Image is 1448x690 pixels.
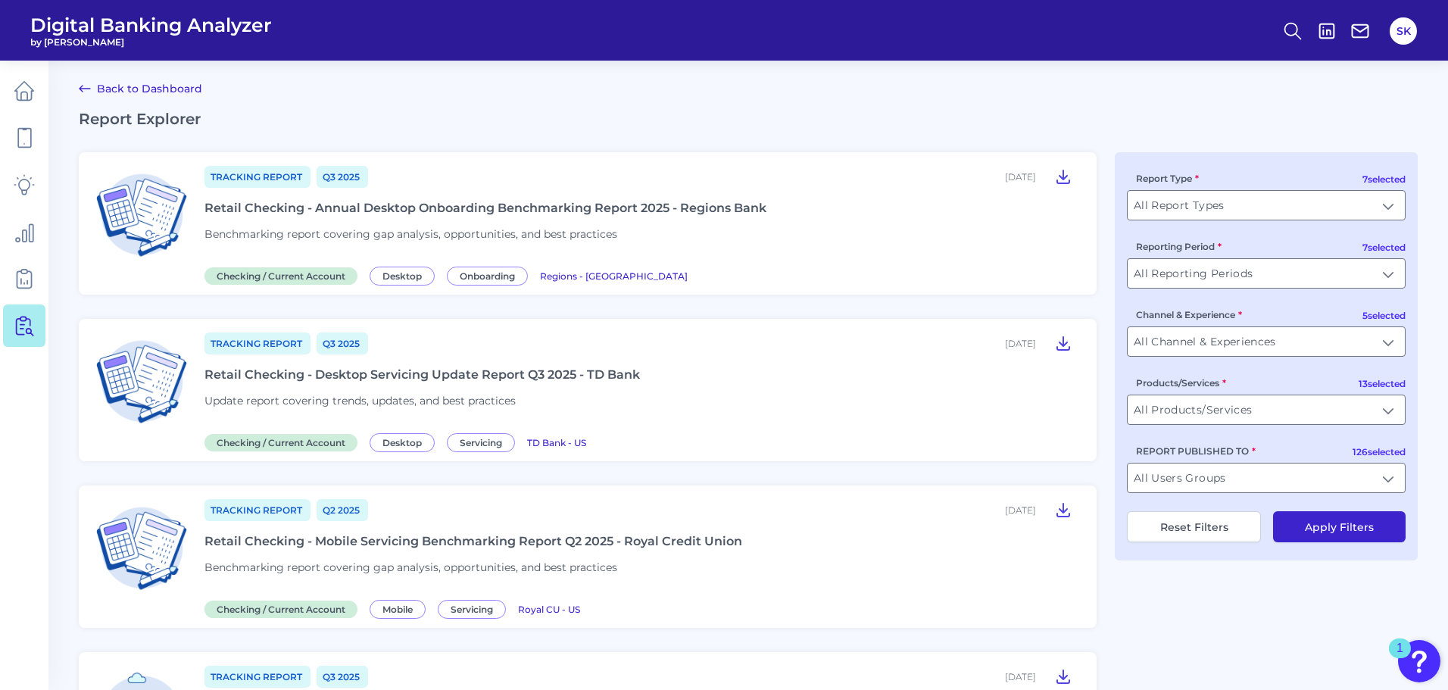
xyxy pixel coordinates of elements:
[317,666,368,688] a: Q3 2025
[317,166,368,188] a: Q3 2025
[438,601,512,616] a: Servicing
[527,435,586,449] a: TD Bank - US
[447,435,521,449] a: Servicing
[1136,377,1226,389] label: Products/Services
[447,267,528,286] span: Onboarding
[1048,164,1078,189] button: Retail Checking - Annual Desktop Onboarding Benchmarking Report 2025 - Regions Bank
[204,201,766,215] div: Retail Checking - Annual Desktop Onboarding Benchmarking Report 2025 - Regions Bank
[1048,331,1078,355] button: Retail Checking - Desktop Servicing Update Report Q3 2025 - TD Bank
[540,268,688,283] a: Regions - [GEOGRAPHIC_DATA]
[204,267,357,285] span: Checking / Current Account
[30,14,272,36] span: Digital Banking Analyzer
[204,499,311,521] a: Tracking Report
[204,601,364,616] a: Checking / Current Account
[1005,338,1036,349] div: [DATE]
[91,331,192,432] img: Checking / Current Account
[204,666,311,688] a: Tracking Report
[370,267,435,286] span: Desktop
[527,437,586,448] span: TD Bank - US
[1005,171,1036,183] div: [DATE]
[438,600,506,619] span: Servicing
[370,601,432,616] a: Mobile
[30,36,272,48] span: by [PERSON_NAME]
[79,110,1418,128] h2: Report Explorer
[204,560,617,574] span: Benchmarking report covering gap analysis, opportunities, and best practices
[447,433,515,452] span: Servicing
[518,601,580,616] a: Royal CU - US
[91,164,192,266] img: Checking / Current Account
[1048,664,1078,688] button: Curinos Digital - Mortgage Combined Servicing Benchmarking Report Q3 2025 - TD Bank
[204,333,311,354] a: Tracking Report
[317,333,368,354] a: Q3 2025
[540,270,688,282] span: Regions - [GEOGRAPHIC_DATA]
[1127,511,1261,542] button: Reset Filters
[1390,17,1417,45] button: SK
[370,435,441,449] a: Desktop
[370,268,441,283] a: Desktop
[370,433,435,452] span: Desktop
[447,268,534,283] a: Onboarding
[204,268,364,283] a: Checking / Current Account
[1136,241,1222,252] label: Reporting Period
[204,227,617,241] span: Benchmarking report covering gap analysis, opportunities, and best practices
[370,600,426,619] span: Mobile
[518,604,580,615] span: Royal CU - US
[204,534,742,548] div: Retail Checking - Mobile Servicing Benchmarking Report Q2 2025 - Royal Credit Union
[1136,173,1199,184] label: Report Type
[204,601,357,618] span: Checking / Current Account
[204,166,311,188] a: Tracking Report
[91,498,192,599] img: Checking / Current Account
[1048,498,1078,522] button: Retail Checking - Mobile Servicing Benchmarking Report Q2 2025 - Royal Credit Union
[1005,504,1036,516] div: [DATE]
[1397,648,1403,668] div: 1
[204,367,640,382] div: Retail Checking - Desktop Servicing Update Report Q3 2025 - TD Bank
[1273,511,1406,542] button: Apply Filters
[1136,309,1242,320] label: Channel & Experience
[1398,640,1440,682] button: Open Resource Center, 1 new notification
[204,435,364,449] a: Checking / Current Account
[204,434,357,451] span: Checking / Current Account
[204,394,516,407] span: Update report covering trends, updates, and best practices
[1136,445,1256,457] label: REPORT PUBLISHED TO
[79,80,202,98] a: Back to Dashboard
[317,499,368,521] a: Q2 2025
[1005,671,1036,682] div: [DATE]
